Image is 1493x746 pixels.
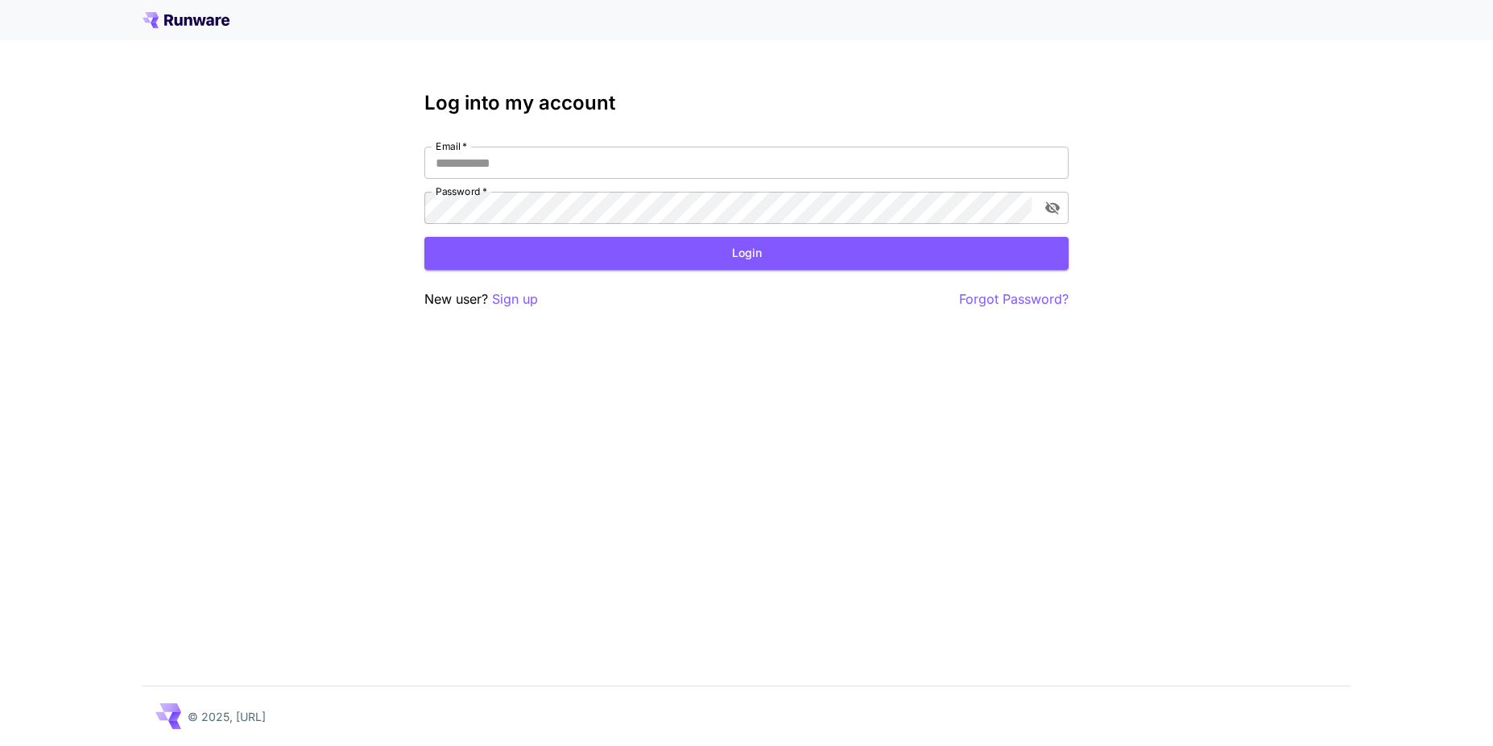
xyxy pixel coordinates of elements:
[436,139,467,153] label: Email
[424,289,538,309] p: New user?
[424,92,1069,114] h3: Log into my account
[436,184,487,198] label: Password
[188,708,266,725] p: © 2025, [URL]
[959,289,1069,309] button: Forgot Password?
[1038,193,1067,222] button: toggle password visibility
[492,289,538,309] button: Sign up
[424,237,1069,270] button: Login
